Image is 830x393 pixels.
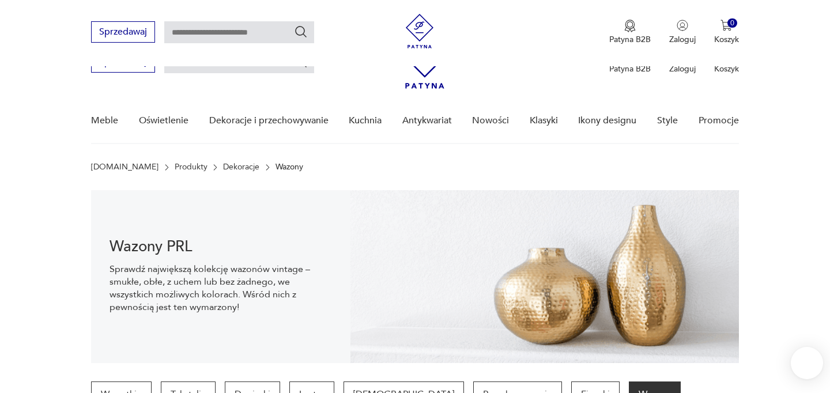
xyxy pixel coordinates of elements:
[402,14,437,48] img: Patyna - sklep z meblami i dekoracjami vintage
[669,63,696,74] p: Zaloguj
[669,34,696,45] p: Zaloguj
[91,21,155,43] button: Sprzedawaj
[91,59,155,67] a: Sprzedawaj
[714,63,739,74] p: Koszyk
[699,99,739,143] a: Promocje
[110,263,331,313] p: Sprawdź największą kolekcję wazonów vintage – smukłe, obłe, z uchem lub bez żadnego, we wszystkic...
[609,20,651,45] button: Patyna B2B
[714,20,739,45] button: 0Koszyk
[402,99,452,143] a: Antykwariat
[294,25,308,39] button: Szukaj
[530,99,558,143] a: Klasyki
[714,34,739,45] p: Koszyk
[223,163,259,172] a: Dekoracje
[209,99,329,143] a: Dekoracje i przechowywanie
[609,20,651,45] a: Ikona medaluPatyna B2B
[472,99,509,143] a: Nowości
[175,163,207,172] a: Produkty
[91,163,159,172] a: [DOMAIN_NAME]
[657,99,678,143] a: Style
[727,18,737,28] div: 0
[349,99,382,143] a: Kuchnia
[609,63,651,74] p: Patyna B2B
[578,99,636,143] a: Ikony designu
[91,29,155,37] a: Sprzedawaj
[720,20,732,31] img: Ikona koszyka
[669,20,696,45] button: Zaloguj
[139,99,188,143] a: Oświetlenie
[91,99,118,143] a: Meble
[624,20,636,32] img: Ikona medalu
[110,240,331,254] h1: Wazony PRL
[791,347,823,379] iframe: Smartsupp widget button
[677,20,688,31] img: Ikonka użytkownika
[350,190,739,363] img: Wazony vintage
[609,34,651,45] p: Patyna B2B
[276,163,303,172] p: Wazony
